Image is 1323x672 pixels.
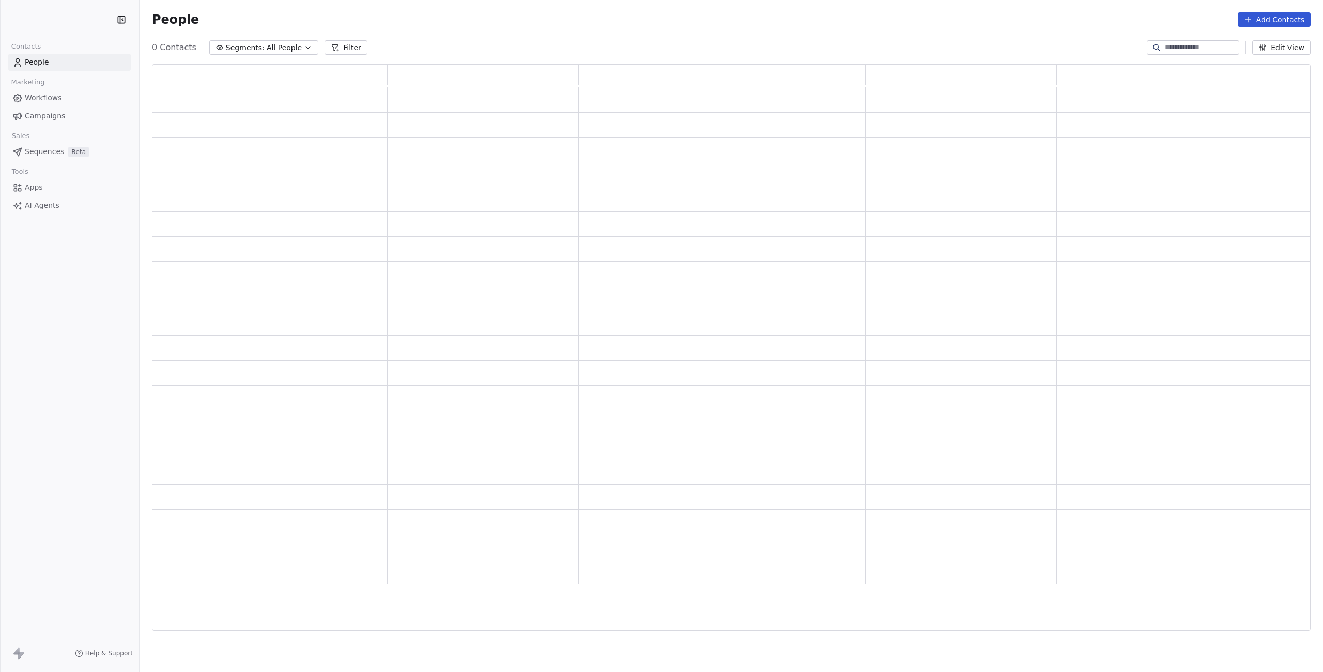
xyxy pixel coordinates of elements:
span: People [25,57,49,68]
span: Contacts [7,39,45,54]
button: Edit View [1252,40,1311,55]
span: Campaigns [25,111,65,121]
span: Help & Support [85,649,133,658]
a: SequencesBeta [8,143,131,160]
span: AI Agents [25,200,59,211]
a: Help & Support [75,649,133,658]
a: People [8,54,131,71]
a: AI Agents [8,197,131,214]
button: Add Contacts [1238,12,1311,27]
div: grid [152,87,1311,631]
a: Apps [8,179,131,196]
span: Beta [68,147,89,157]
a: Campaigns [8,108,131,125]
span: Sales [7,128,34,144]
span: People [152,12,199,27]
span: Workflows [25,93,62,103]
span: Tools [7,164,33,179]
a: Workflows [8,89,131,106]
span: Segments: [226,42,265,53]
span: All People [267,42,302,53]
span: 0 Contacts [152,41,196,54]
span: Sequences [25,146,64,157]
span: Apps [25,182,43,193]
button: Filter [325,40,367,55]
span: Marketing [7,74,49,90]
